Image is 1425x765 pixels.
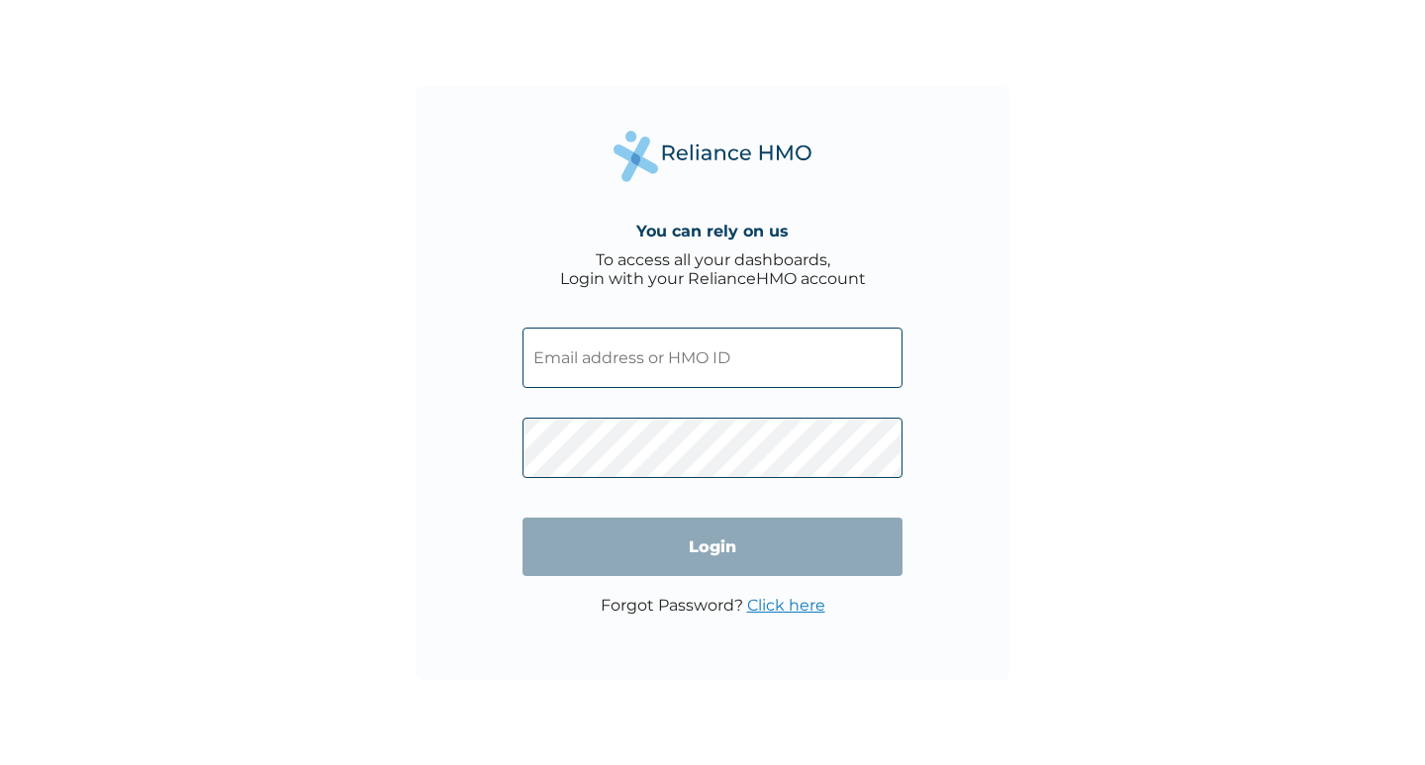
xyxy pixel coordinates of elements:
input: Login [522,518,902,576]
h4: You can rely on us [636,222,789,240]
img: Reliance Health's Logo [614,131,811,181]
p: Forgot Password? [601,596,825,615]
a: Click here [747,596,825,615]
input: Email address or HMO ID [522,328,902,388]
div: To access all your dashboards, Login with your RelianceHMO account [560,250,866,288]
